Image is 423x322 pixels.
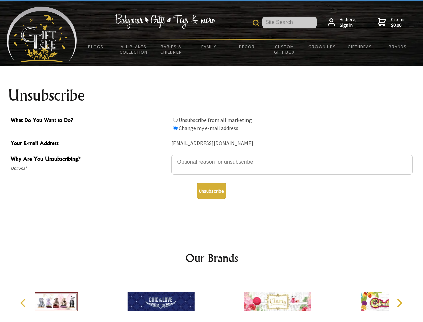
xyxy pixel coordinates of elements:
[8,87,415,103] h1: Unsubscribe
[7,7,77,62] img: Babyware - Gifts - Toys and more...
[378,17,406,29] a: 0 items$0.00
[262,17,317,28] input: Site Search
[197,183,226,199] button: Unsubscribe
[303,40,341,54] a: Grown Ups
[340,17,357,29] span: Hi there,
[391,16,406,29] span: 0 items
[13,250,410,266] h2: Our Brands
[190,40,228,54] a: Family
[11,164,168,172] span: Optional
[392,296,407,310] button: Next
[115,14,215,29] img: Babywear - Gifts - Toys & more
[391,22,406,29] strong: $0.00
[115,40,153,59] a: All Plants Collection
[340,22,357,29] strong: Sign in
[11,139,168,149] span: Your E-mail Address
[171,138,413,149] div: [EMAIL_ADDRESS][DOMAIN_NAME]
[173,126,178,130] input: What Do You Want to Do?
[253,20,259,26] img: product search
[11,155,168,164] span: Why Are You Unsubscribing?
[17,296,31,310] button: Previous
[171,155,413,175] textarea: Why Are You Unsubscribing?
[228,40,266,54] a: Decor
[173,118,178,122] input: What Do You Want to Do?
[152,40,190,59] a: Babies & Children
[179,125,238,131] label: Change my e-mail address
[328,17,357,29] a: Hi there,Sign in
[77,40,115,54] a: BLOGS
[11,116,168,126] span: What Do You Want to Do?
[341,40,379,54] a: Gift Ideas
[179,117,252,123] label: Unsubscribe from all marketing
[266,40,303,59] a: Custom Gift Box
[379,40,417,54] a: Brands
